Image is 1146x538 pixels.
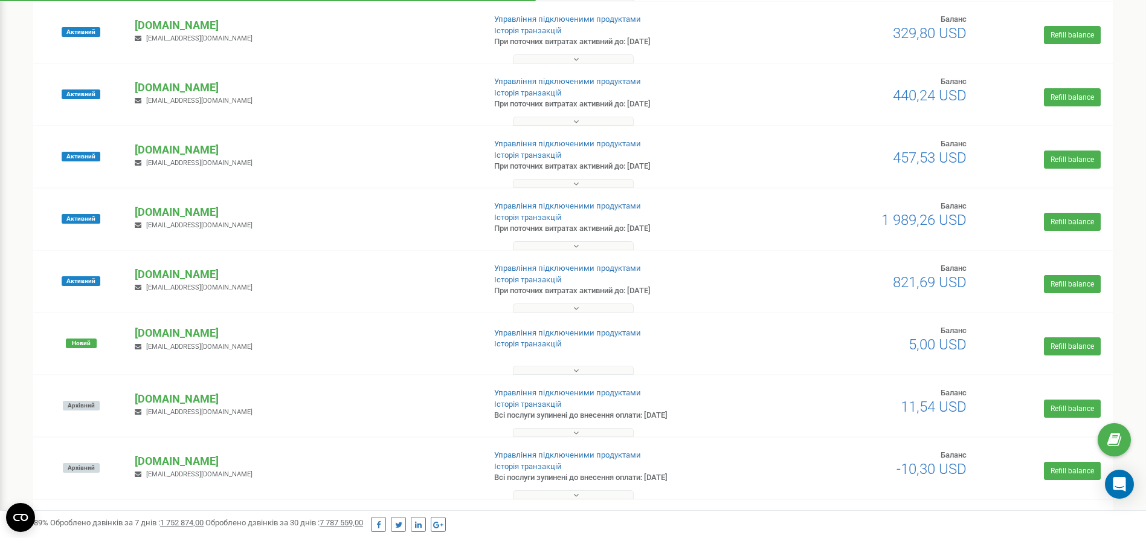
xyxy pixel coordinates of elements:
[135,80,474,96] p: [DOMAIN_NAME]
[901,398,967,415] span: 11,54 USD
[941,201,967,210] span: Баланс
[135,453,474,469] p: [DOMAIN_NAME]
[494,213,562,222] a: Історія транзакцій
[893,274,967,291] span: 821,69 USD
[66,339,97,348] span: Новий
[63,463,100,473] span: Архівний
[1044,88,1101,106] a: Refill balance
[494,472,744,484] p: Всі послуги зупинені до внесення оплати: [DATE]
[135,204,474,220] p: [DOMAIN_NAME]
[146,34,253,42] span: [EMAIL_ADDRESS][DOMAIN_NAME]
[205,518,363,527] span: Оброблено дзвінків за 30 днів :
[494,77,641,86] a: Управління підключеними продуктами
[909,336,967,353] span: 5,00 USD
[494,339,562,348] a: Історія транзакцій
[146,343,253,351] span: [EMAIL_ADDRESS][DOMAIN_NAME]
[62,27,100,37] span: Активний
[941,264,967,273] span: Баланс
[494,139,641,148] a: Управління підключеними продуктами
[941,15,967,24] span: Баланс
[494,410,744,421] p: Всі послуги зупинені до внесення оплати: [DATE]
[63,401,100,410] span: Архівний
[494,328,641,337] a: Управління підключеними продуктами
[893,149,967,166] span: 457,53 USD
[1044,151,1101,169] a: Refill balance
[494,151,562,160] a: Історія транзакцій
[135,267,474,282] p: [DOMAIN_NAME]
[494,223,744,235] p: При поточних витратах активний до: [DATE]
[494,161,744,172] p: При поточних витратах активний до: [DATE]
[893,25,967,42] span: 329,80 USD
[494,36,744,48] p: При поточних витратах активний до: [DATE]
[941,77,967,86] span: Баланс
[146,284,253,291] span: [EMAIL_ADDRESS][DOMAIN_NAME]
[146,408,253,416] span: [EMAIL_ADDRESS][DOMAIN_NAME]
[6,503,35,532] button: Open CMP widget
[494,88,562,97] a: Історія транзакцій
[1044,462,1101,480] a: Refill balance
[941,139,967,148] span: Баланс
[1105,470,1134,499] div: Open Intercom Messenger
[62,276,100,286] span: Активний
[897,461,967,478] span: -10,30 USD
[1044,213,1101,231] a: Refill balance
[1044,275,1101,293] a: Refill balance
[494,15,641,24] a: Управління підключеними продуктами
[146,159,253,167] span: [EMAIL_ADDRESS][DOMAIN_NAME]
[941,388,967,397] span: Баланс
[135,325,474,341] p: [DOMAIN_NAME]
[135,142,474,158] p: [DOMAIN_NAME]
[494,400,562,409] a: Історія транзакцій
[494,26,562,35] a: Історія транзакцій
[160,518,204,527] u: 1 752 874,00
[146,221,253,229] span: [EMAIL_ADDRESS][DOMAIN_NAME]
[50,518,204,527] span: Оброблено дзвінків за 7 днів :
[1044,400,1101,418] a: Refill balance
[494,388,641,397] a: Управління підключеними продуктами
[494,450,641,459] a: Управління підключеними продуктами
[494,99,744,110] p: При поточних витратах активний до: [DATE]
[494,264,641,273] a: Управління підключеними продуктами
[881,212,967,228] span: 1 989,26 USD
[146,97,253,105] span: [EMAIL_ADDRESS][DOMAIN_NAME]
[62,89,100,99] span: Активний
[135,391,474,407] p: [DOMAIN_NAME]
[62,214,100,224] span: Активний
[494,285,744,297] p: При поточних витратах активний до: [DATE]
[146,470,253,478] span: [EMAIL_ADDRESS][DOMAIN_NAME]
[62,152,100,161] span: Активний
[494,201,641,210] a: Управління підключеними продуктами
[941,450,967,459] span: Баланс
[941,326,967,335] span: Баланс
[494,275,562,284] a: Історія транзакцій
[1044,337,1101,355] a: Refill balance
[320,518,363,527] u: 7 787 559,00
[494,462,562,471] a: Історія транзакцій
[135,18,474,33] p: [DOMAIN_NAME]
[893,87,967,104] span: 440,24 USD
[1044,26,1101,44] a: Refill balance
